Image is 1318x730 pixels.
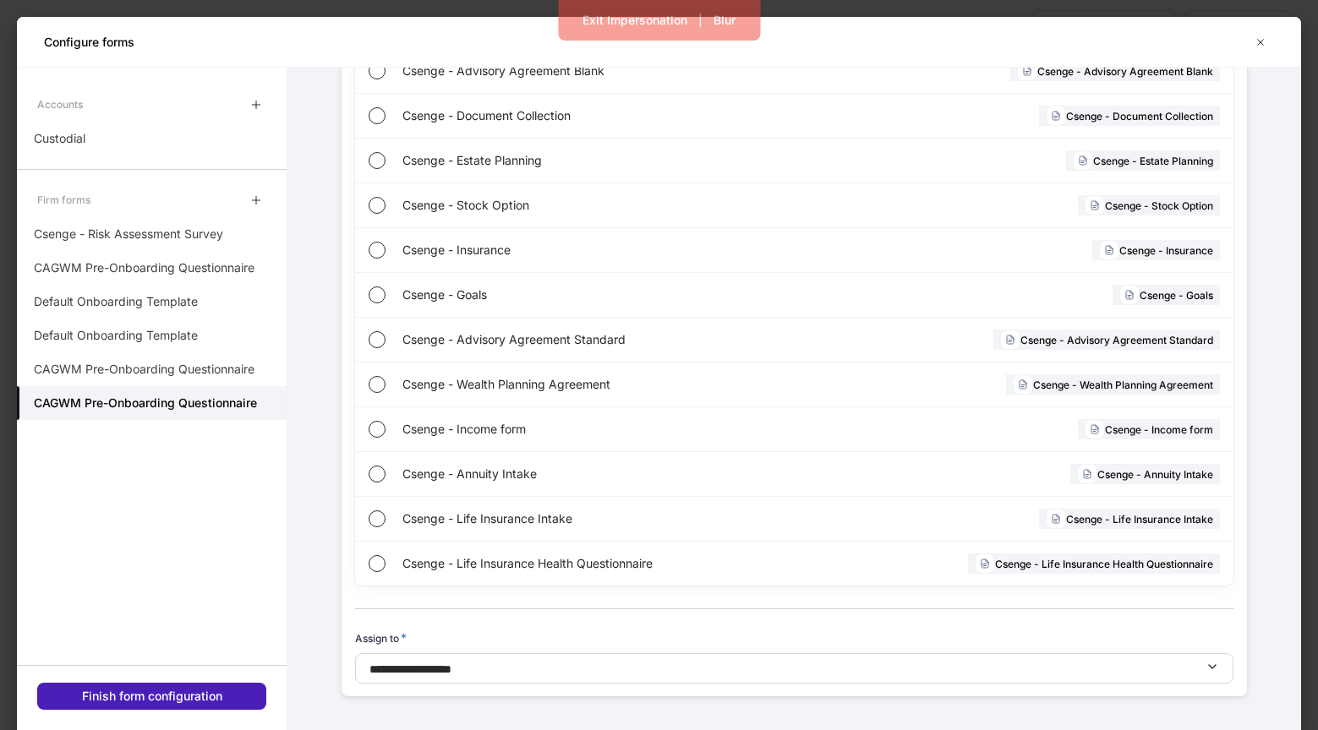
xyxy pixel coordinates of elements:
[993,330,1220,350] div: Csenge - Advisory Agreement Standard
[34,130,85,147] p: Custodial
[1039,106,1220,126] div: Csenge - Document Collection
[402,466,790,482] span: Csenge - Annuity Intake
[1006,374,1220,395] div: Csenge - Wealth Planning Agreement
[34,293,198,310] p: Default Onboarding Template
[17,251,287,285] a: CAGWM Pre-Onboarding Questionnaire
[1078,419,1220,439] div: Csenge - Income form
[17,386,287,420] a: CAGWM Pre-Onboarding Questionnaire
[82,688,222,705] div: Finish form configuration
[402,286,786,303] span: Csenge - Goals
[34,259,254,276] p: CAGWM Pre-Onboarding Questionnaire
[582,12,687,29] div: Exit Impersonation
[402,107,791,124] span: Csenge - Document Collection
[402,242,788,259] span: Csenge - Insurance
[34,395,257,411] h5: CAGWM Pre-Onboarding Questionnaire
[402,555,797,572] span: Csenge - Life Insurance Health Questionnaire
[17,217,287,251] a: Csenge - Risk Assessment Survey
[1070,464,1220,484] div: Csenge - Annuity Intake
[402,152,790,169] span: Csenge - Estate Planning
[34,226,223,242] p: Csenge - Risk Assessment Survey
[17,319,287,352] a: Default Onboarding Template
[37,185,90,215] div: Firm forms
[402,331,796,348] span: Csenge - Advisory Agreement Standard
[1092,240,1220,260] div: Csenge - Insurance
[17,285,287,319] a: Default Onboarding Template
[1066,150,1220,171] div: Csenge - Estate Planning
[17,352,287,386] a: CAGWM Pre-Onboarding Questionnaire
[34,361,254,378] p: CAGWM Pre-Onboarding Questionnaire
[402,376,795,393] span: Csenge - Wealth Planning Agreement
[1078,195,1220,215] div: Csenge - Stock Option
[44,34,134,51] h5: Configure forms
[1010,61,1220,81] div: Csenge - Advisory Agreement Blank
[355,629,407,646] h6: Assign to
[37,90,83,119] div: Accounts
[1039,509,1220,529] div: Csenge - Life Insurance Intake
[402,197,790,214] span: Csenge - Stock Option
[968,553,1220,574] div: Csenge - Life Insurance Health Questionnaire
[402,510,792,527] span: Csenge - Life Insurance Intake
[17,122,287,155] a: Custodial
[714,12,736,29] div: Blur
[34,327,198,344] p: Default Onboarding Template
[37,683,266,710] button: Finish form configuration
[1113,285,1220,305] div: Csenge - Goals
[402,63,794,79] span: Csenge - Advisory Agreement Blank
[402,421,789,438] span: Csenge - Income form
